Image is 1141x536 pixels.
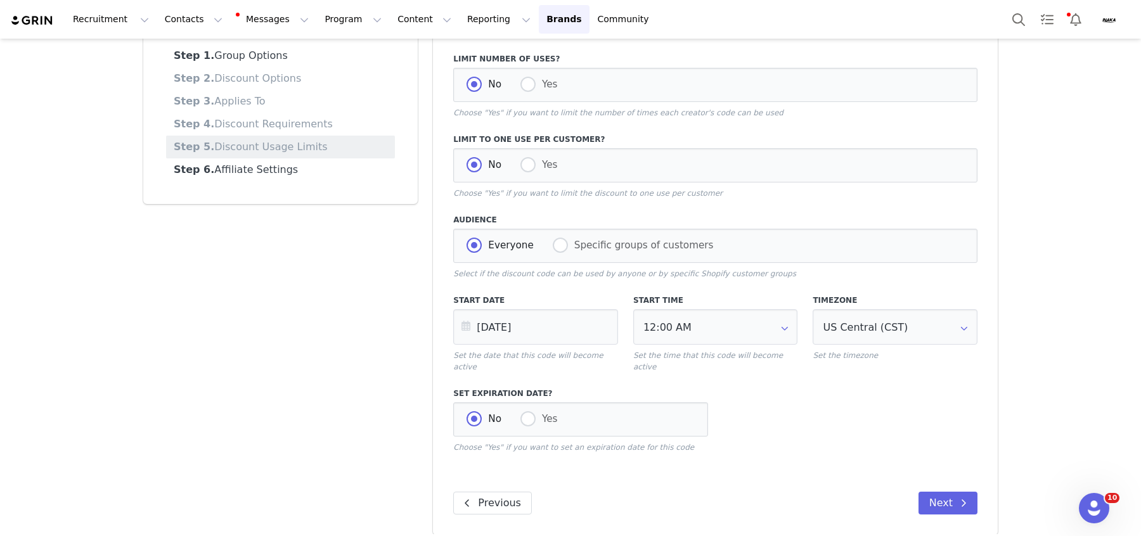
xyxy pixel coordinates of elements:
[453,134,977,145] label: Limit to one use per customer?
[482,159,501,170] span: No
[1005,5,1033,34] button: Search
[231,5,316,34] button: Messages
[166,44,395,67] a: Group Options
[536,413,558,424] span: Yes
[536,79,558,90] span: Yes
[453,350,618,373] p: Set the date that this code will become active
[453,295,618,306] label: Start date
[166,67,395,90] a: Discount Options
[482,79,501,90] span: No
[633,350,798,373] p: Set the time that this code will become active
[460,5,538,34] button: Reporting
[174,49,214,61] strong: Step 1.
[633,309,798,345] input: Start time
[633,295,798,306] label: Start time
[174,95,214,107] strong: Step 3.
[1098,10,1118,30] img: fec8b8e8-8fea-4101-b216-f6590a9a5ecd.png
[65,5,157,34] button: Recruitment
[166,113,395,136] a: Discount Requirements
[174,163,214,175] strong: Step 6.
[813,350,977,361] p: Set the timezone
[482,239,533,251] span: Everyone
[453,388,707,399] label: Set Expiration Date?
[453,107,977,118] p: Choose "Yes" if you want to limit the number of times each creator's code can be used
[1105,493,1119,503] span: 10
[1033,5,1061,34] a: Tasks
[10,15,55,27] img: grin logo
[453,309,618,345] input: Start date
[568,239,714,251] span: Specific groups of customers
[813,309,977,345] input: Timezone
[453,268,977,279] p: Select if the discount code can be used by anyone or by specific Shopify customer groups
[174,72,214,84] strong: Step 2.
[390,5,459,34] button: Content
[453,53,977,65] label: Limit Number of Uses?
[813,295,977,306] label: Timezone
[317,5,389,34] button: Program
[166,136,395,158] a: Discount Usage Limits
[919,492,977,514] button: Next
[590,5,662,34] a: Community
[174,118,214,130] strong: Step 4.
[166,158,395,181] a: Affiliate Settings
[482,413,501,424] span: No
[453,214,977,226] label: Audience
[174,141,214,153] strong: Step 5.
[539,5,589,34] a: Brands
[1090,10,1131,30] button: Profile
[1062,5,1090,34] button: Notifications
[157,5,230,34] button: Contacts
[453,442,707,453] p: Choose "Yes" if you want to set an expiration date for this code
[166,90,395,113] a: Applies To
[453,492,532,514] button: Previous
[536,159,558,170] span: Yes
[453,188,977,199] p: Choose "Yes" if you want to limit the discount to one use per customer
[1079,493,1109,523] iframe: Intercom live chat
